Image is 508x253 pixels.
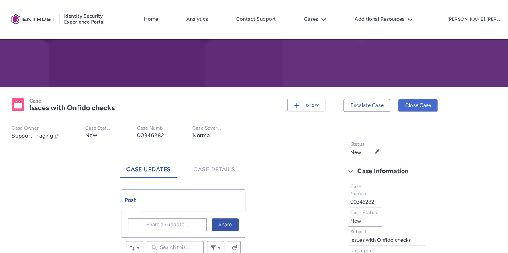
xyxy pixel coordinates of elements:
a: Case Details [187,156,242,178]
lightning-formatted-text: New [350,218,361,224]
span: Support Triaging [12,132,53,139]
button: Change Owner [53,132,59,139]
lightning-formatted-text: Normal [192,132,211,139]
span: Case Details [194,166,235,173]
a: Analytics, opens in new tab [184,13,210,25]
records-entity-label: Case [29,98,41,104]
button: Share an update... [128,218,207,231]
span: Subject [350,229,367,235]
a: Contact Support [234,13,278,25]
button: User Profile carl.lee [447,15,500,23]
button: Close Case [398,99,438,112]
lightning-formatted-text: New [350,149,361,155]
span: Case Status [350,210,377,215]
lightning-formatted-text: 00346282 [137,132,164,139]
button: Share [212,218,239,231]
button: Escalate Case [343,99,390,112]
span: Case Number [350,184,367,196]
button: Cases [302,13,328,25]
lightning-formatted-text: Issues with Onfido checks [29,103,115,112]
button: Case Information [344,165,429,178]
div: Chatter Publisher [121,189,245,238]
a: Home [142,13,160,25]
p: Case Severity [192,125,222,131]
p: Case Status [85,125,111,131]
a: Case Updates [120,156,178,178]
lightning-formatted-text: Issues with Onfido checks [350,237,410,243]
span: Status [350,141,364,147]
lightning-formatted-text: 00346282 [350,199,374,205]
lightning-formatted-text: New [85,132,97,139]
button: Follow [287,99,325,111]
span: Case Information [357,165,408,177]
span: Post [124,197,136,204]
span: Share [218,219,232,231]
span: Share an update... [146,219,188,231]
p: Case Owner [12,125,59,131]
button: Additional Resources [353,13,415,25]
a: Post [121,190,139,211]
p: Case Number [137,125,167,131]
p: [PERSON_NAME].[PERSON_NAME] [447,17,500,22]
span: Case Updates [126,166,171,173]
span: Follow [303,102,318,108]
button: Edit Status [374,148,380,155]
